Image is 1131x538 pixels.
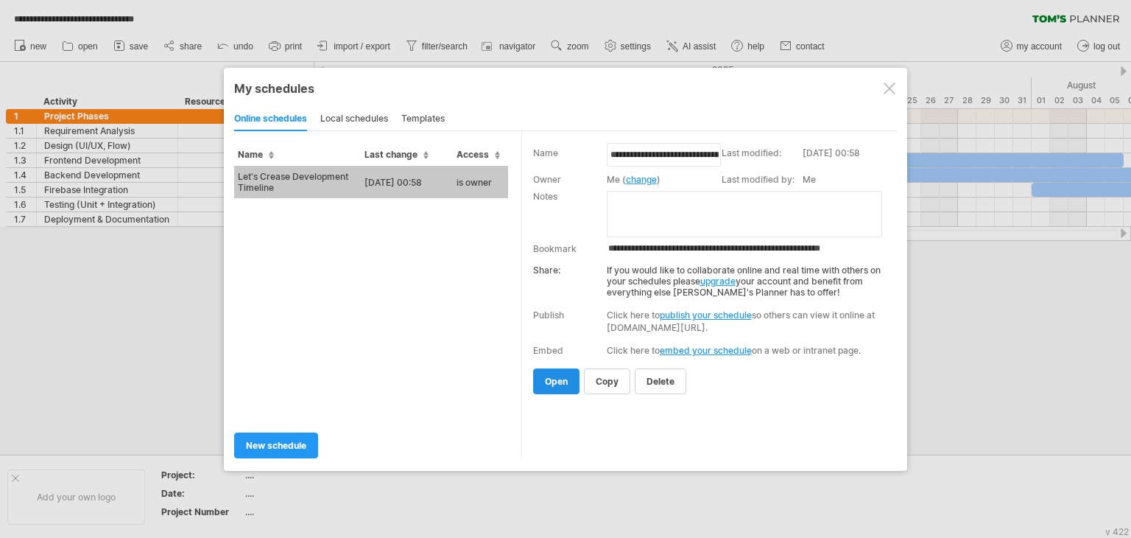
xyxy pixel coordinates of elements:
[607,309,887,334] div: Click here to so others can view it online at [DOMAIN_NAME][URL].
[660,310,752,321] a: publish your schedule
[234,108,307,131] div: online schedules
[238,149,274,160] span: Name
[533,239,607,257] td: Bookmark
[596,376,619,387] span: copy
[635,368,686,394] a: delete
[533,189,607,239] td: Notes
[533,265,560,276] strong: Share:
[700,276,736,287] a: upgrade
[453,166,508,198] td: is owner
[545,376,568,387] span: open
[607,345,887,356] div: Click here to on a web or intranet page.
[457,149,500,160] span: Access
[401,108,445,131] div: templates
[803,146,893,172] td: [DATE] 00:58
[234,81,897,96] div: My schedules
[533,172,607,189] td: Owner
[607,174,714,185] div: Me ( )
[646,376,674,387] span: delete
[364,149,429,160] span: Last change
[234,433,318,458] a: new schedule
[234,166,361,198] td: Let's Crease Development Timeline
[722,146,803,172] td: Last modified:
[803,172,893,189] td: Me
[584,368,630,394] a: copy
[361,166,453,198] td: [DATE] 00:58
[722,172,803,189] td: Last modified by:
[533,257,887,298] div: If you would like to collaborate online and real time with others on your schedules please your a...
[246,440,306,451] span: new schedule
[533,345,563,356] div: Embed
[533,146,607,172] td: Name
[533,368,579,394] a: open
[533,310,564,321] div: Publish
[660,345,752,356] a: embed your schedule
[320,108,388,131] div: local schedules
[626,174,657,185] a: change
